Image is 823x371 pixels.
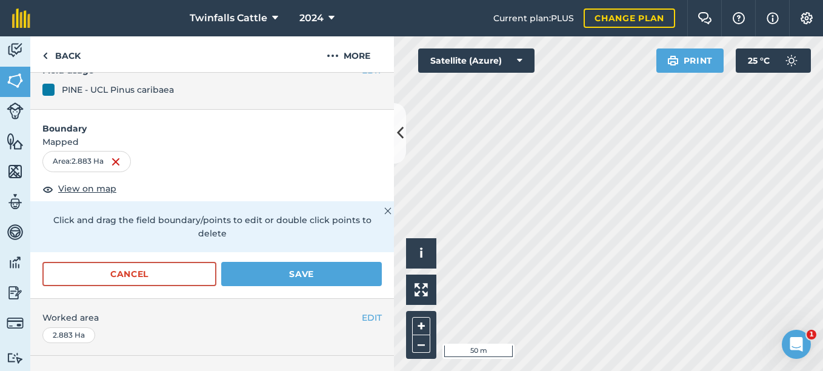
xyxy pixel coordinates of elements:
img: svg+xml;base64,PHN2ZyB4bWxucz0iaHR0cDovL3d3dy53My5vcmcvMjAwMC9zdmciIHdpZHRoPSI5IiBoZWlnaHQ9IjI0Ii... [42,48,48,63]
h4: Boundary [30,110,394,135]
img: svg+xml;base64,PHN2ZyB4bWxucz0iaHR0cDovL3d3dy53My5vcmcvMjAwMC9zdmciIHdpZHRoPSI1NiIgaGVpZ2h0PSI2MC... [7,72,24,90]
iframe: Intercom live chat [782,330,811,359]
img: svg+xml;base64,PD94bWwgdmVyc2lvbj0iMS4wIiBlbmNvZGluZz0idXRmLTgiPz4KPCEtLSBHZW5lcmF0b3I6IEFkb2JlIE... [7,223,24,241]
div: 2.883 Ha [42,327,95,343]
img: Four arrows, one pointing top left, one top right, one bottom right and the last bottom left [415,283,428,296]
img: A question mark icon [731,12,746,24]
span: Current plan : PLUS [493,12,574,25]
img: svg+xml;base64,PD94bWwgdmVyc2lvbj0iMS4wIiBlbmNvZGluZz0idXRmLTgiPz4KPCEtLSBHZW5lcmF0b3I6IEFkb2JlIE... [7,41,24,59]
img: svg+xml;base64,PHN2ZyB4bWxucz0iaHR0cDovL3d3dy53My5vcmcvMjAwMC9zdmciIHdpZHRoPSIxNyIgaGVpZ2h0PSIxNy... [767,11,779,25]
button: More [303,36,394,72]
span: Twinfalls Cattle [190,11,267,25]
img: fieldmargin Logo [12,8,30,28]
img: svg+xml;base64,PD94bWwgdmVyc2lvbj0iMS4wIiBlbmNvZGluZz0idXRmLTgiPz4KPCEtLSBHZW5lcmF0b3I6IEFkb2JlIE... [7,352,24,364]
a: Change plan [584,8,675,28]
button: Save [221,262,382,286]
img: svg+xml;base64,PHN2ZyB4bWxucz0iaHR0cDovL3d3dy53My5vcmcvMjAwMC9zdmciIHdpZHRoPSIxNiIgaGVpZ2h0PSIyNC... [111,155,121,169]
img: svg+xml;base64,PHN2ZyB4bWxucz0iaHR0cDovL3d3dy53My5vcmcvMjAwMC9zdmciIHdpZHRoPSI1NiIgaGVpZ2h0PSI2MC... [7,162,24,181]
span: 25 ° C [748,48,770,73]
button: – [412,335,430,353]
img: svg+xml;base64,PHN2ZyB4bWxucz0iaHR0cDovL3d3dy53My5vcmcvMjAwMC9zdmciIHdpZHRoPSIxOSIgaGVpZ2h0PSIyNC... [667,53,679,68]
a: Back [30,36,93,72]
span: 2024 [299,11,324,25]
button: Print [656,48,724,73]
div: Area : 2.883 Ha [42,151,131,172]
button: 25 °C [736,48,811,73]
span: Worked area [42,311,382,324]
img: svg+xml;base64,PHN2ZyB4bWxucz0iaHR0cDovL3d3dy53My5vcmcvMjAwMC9zdmciIHdpZHRoPSI1NiIgaGVpZ2h0PSI2MC... [7,132,24,150]
button: Cancel [42,262,216,286]
button: + [412,317,430,335]
span: i [419,246,423,261]
button: EDIT [362,311,382,324]
img: svg+xml;base64,PHN2ZyB4bWxucz0iaHR0cDovL3d3dy53My5vcmcvMjAwMC9zdmciIHdpZHRoPSIyMCIgaGVpZ2h0PSIyNC... [327,48,339,63]
img: Two speech bubbles overlapping with the left bubble in the forefront [698,12,712,24]
img: svg+xml;base64,PD94bWwgdmVyc2lvbj0iMS4wIiBlbmNvZGluZz0idXRmLTgiPz4KPCEtLSBHZW5lcmF0b3I6IEFkb2JlIE... [7,253,24,272]
img: svg+xml;base64,PD94bWwgdmVyc2lvbj0iMS4wIiBlbmNvZGluZz0idXRmLTgiPz4KPCEtLSBHZW5lcmF0b3I6IEFkb2JlIE... [7,284,24,302]
button: View on map [42,182,116,196]
img: svg+xml;base64,PD94bWwgdmVyc2lvbj0iMS4wIiBlbmNvZGluZz0idXRmLTgiPz4KPCEtLSBHZW5lcmF0b3I6IEFkb2JlIE... [7,315,24,332]
button: i [406,238,436,269]
img: svg+xml;base64,PHN2ZyB4bWxucz0iaHR0cDovL3d3dy53My5vcmcvMjAwMC9zdmciIHdpZHRoPSIyMiIgaGVpZ2h0PSIzMC... [384,204,392,218]
span: View on map [58,182,116,195]
img: svg+xml;base64,PHN2ZyB4bWxucz0iaHR0cDovL3d3dy53My5vcmcvMjAwMC9zdmciIHdpZHRoPSIxOCIgaGVpZ2h0PSIyNC... [42,182,53,196]
img: A cog icon [799,12,814,24]
p: Click and drag the field boundary/points to edit or double click points to delete [42,213,382,241]
img: svg+xml;base64,PD94bWwgdmVyc2lvbj0iMS4wIiBlbmNvZGluZz0idXRmLTgiPz4KPCEtLSBHZW5lcmF0b3I6IEFkb2JlIE... [779,48,804,73]
span: 1 [807,330,816,339]
img: svg+xml;base64,PD94bWwgdmVyc2lvbj0iMS4wIiBlbmNvZGluZz0idXRmLTgiPz4KPCEtLSBHZW5lcmF0b3I6IEFkb2JlIE... [7,102,24,119]
div: PINE - UCL Pinus caribaea [62,83,174,96]
button: Satellite (Azure) [418,48,535,73]
span: Mapped [30,135,394,149]
img: svg+xml;base64,PD94bWwgdmVyc2lvbj0iMS4wIiBlbmNvZGluZz0idXRmLTgiPz4KPCEtLSBHZW5lcmF0b3I6IEFkb2JlIE... [7,193,24,211]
